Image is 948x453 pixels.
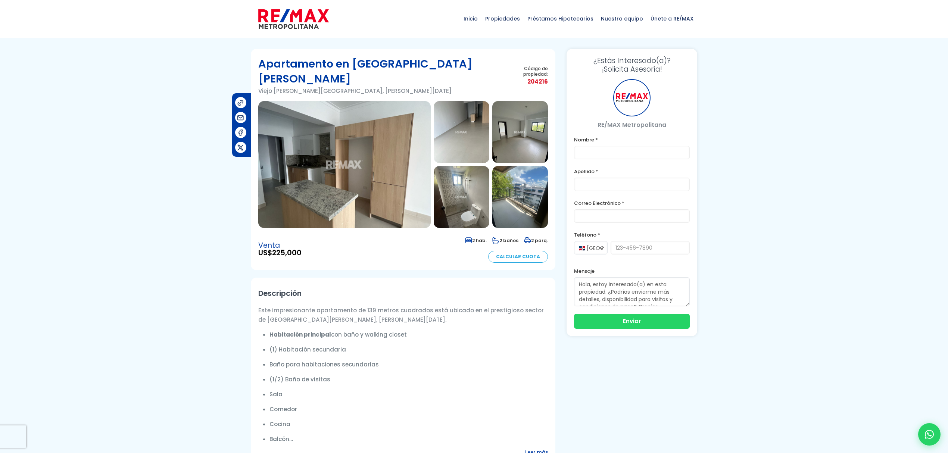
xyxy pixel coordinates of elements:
[258,242,302,249] span: Venta
[434,101,489,163] img: Apartamento en Viejo Arroyo Hondo
[269,419,548,429] p: Cocina
[269,345,548,354] p: (1) Habitación secundaria
[574,56,690,74] h3: ¡Solicita Asesoría!
[237,129,244,137] img: Compartir
[237,144,244,151] img: Compartir
[488,251,548,263] a: Calcular Cuota
[574,277,690,306] textarea: Hola, estoy interesado(a) en esta propiedad. ¿Podrías enviarme más detalles, disponibilidad para ...
[269,331,331,338] strong: Habitación principal
[481,7,524,30] span: Propiedades
[574,120,690,129] p: RE/MAX Metropolitana
[269,330,548,339] p: con baño y walking closet
[258,56,508,86] h1: Apartamento en [GEOGRAPHIC_DATA][PERSON_NAME]
[647,7,697,30] span: Únete a RE/MAX
[574,135,690,144] label: Nombre *
[524,7,597,30] span: Préstamos Hipotecarios
[611,241,690,254] input: 123-456-7890
[465,237,487,244] span: 2 hab.
[237,114,244,122] img: Compartir
[508,66,548,77] span: Código de propiedad:
[574,167,690,176] label: Apellido *
[237,99,244,107] img: Compartir
[258,101,431,228] img: Apartamento en Viejo Arroyo Hondo
[508,77,548,86] span: 204216
[258,8,329,30] img: remax-metropolitana-logo
[492,237,518,244] span: 2 baños
[597,7,647,30] span: Nuestro equipo
[574,266,690,276] label: Mensaje
[434,166,489,228] img: Apartamento en Viejo Arroyo Hondo
[460,7,481,30] span: Inicio
[574,199,690,208] label: Correo Electrónico *
[492,101,548,163] img: Apartamento en Viejo Arroyo Hondo
[269,375,548,384] p: (1/2) Baño de visitas
[269,404,548,414] p: Comedor
[524,237,548,244] span: 2 parq.
[258,285,548,302] h2: Descripción
[574,230,690,240] label: Teléfono *
[492,166,548,228] img: Apartamento en Viejo Arroyo Hondo
[258,86,508,96] p: Viejo [PERSON_NAME][GEOGRAPHIC_DATA], [PERSON_NAME][DATE]
[269,434,548,444] p: Balcón
[258,249,302,257] span: US$
[258,306,548,324] p: Este impresionante apartamento de 139 metros cuadrados está ubicado en el prestigioso sector de [...
[574,314,690,329] button: Enviar
[269,360,548,369] p: Baño para habitaciones secundarias
[574,56,690,65] span: ¿Estás Interesado(a)?
[272,248,302,258] span: 225,000
[269,390,548,399] p: Sala
[613,79,651,116] div: RE/MAX Metropolitana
